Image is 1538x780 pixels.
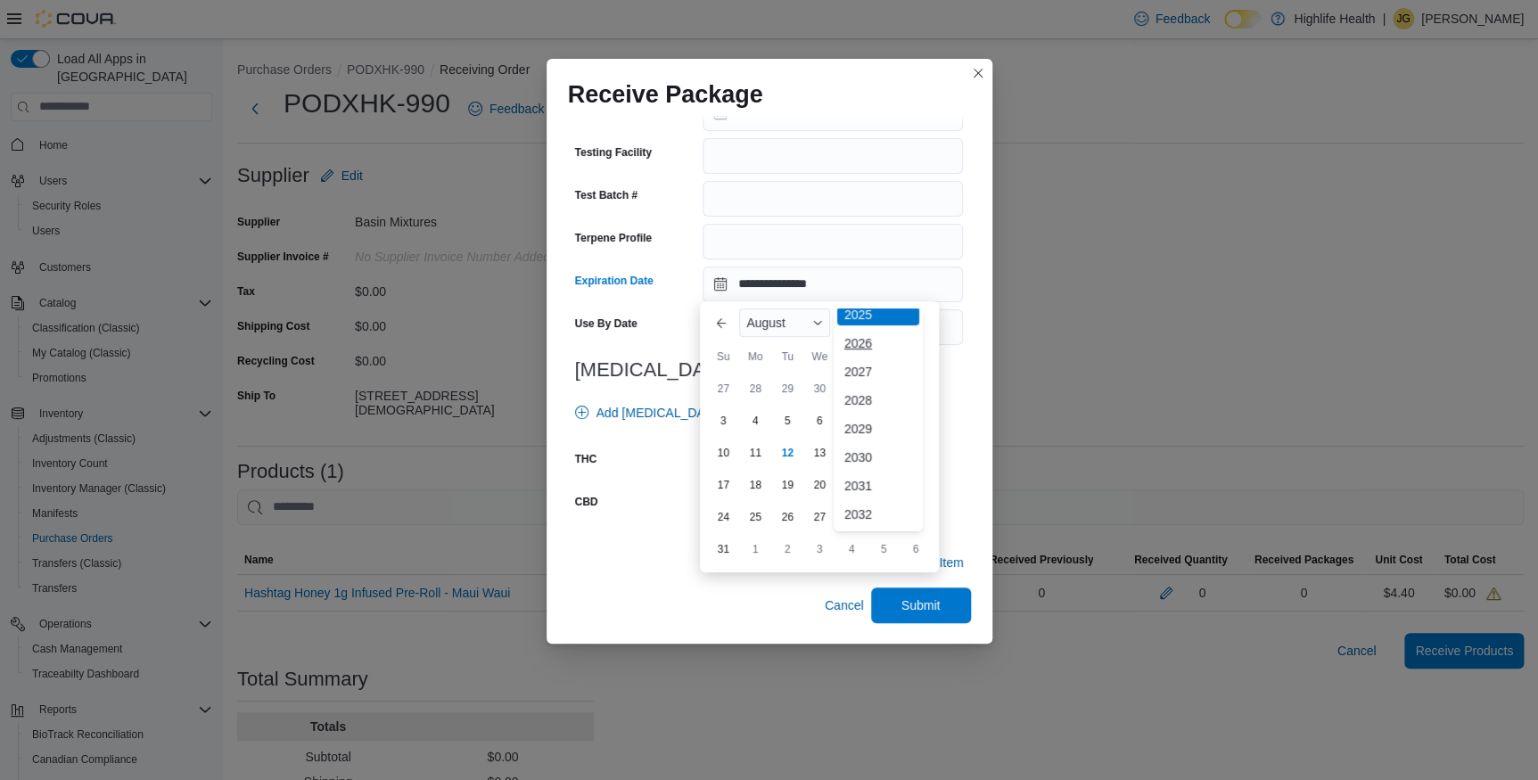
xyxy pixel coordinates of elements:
[709,503,737,531] div: day-24
[709,535,737,563] div: day-31
[773,406,802,435] div: day-5
[568,395,730,431] button: Add [MEDICAL_DATA]
[837,418,919,439] div: 2029
[741,439,769,467] div: day-11
[575,145,652,160] label: Testing Facility
[707,308,736,337] button: Previous Month
[703,267,963,302] input: Press the down key to enter a popover containing a calendar. Press the escape key to close the po...
[575,231,652,245] label: Terpene Profile
[805,503,834,531] div: day-27
[805,535,834,563] div: day-3
[709,406,737,435] div: day-3
[575,359,964,381] h3: [MEDICAL_DATA]
[741,342,769,371] div: Mo
[805,471,834,499] div: day-20
[825,596,864,614] span: Cancel
[869,535,898,563] div: day-5
[837,333,919,354] div: 2026
[575,188,637,202] label: Test Batch #
[707,373,932,565] div: August, 2025
[805,406,834,435] div: day-6
[709,342,737,371] div: Su
[709,439,737,467] div: day-10
[871,587,971,623] button: Submit
[746,316,785,330] span: August
[773,439,802,467] div: day-12
[901,596,941,614] span: Submit
[773,471,802,499] div: day-19
[575,495,598,509] label: CBD
[901,535,930,563] div: day-6
[575,316,637,331] label: Use By Date
[818,587,871,623] button: Cancel
[575,274,654,288] label: Expiration Date
[741,535,769,563] div: day-1
[709,374,737,403] div: day-27
[741,503,769,531] div: day-25
[837,475,919,497] div: 2031
[837,535,866,563] div: day-4
[741,406,769,435] div: day-4
[805,342,834,371] div: We
[805,374,834,403] div: day-30
[575,452,597,466] label: THC
[773,535,802,563] div: day-2
[773,503,802,531] div: day-26
[568,80,763,109] h1: Receive Package
[837,304,919,325] div: 2025
[837,504,919,525] div: 2032
[837,447,919,468] div: 2030
[837,390,919,411] div: 2028
[596,404,723,422] span: Add [MEDICAL_DATA]
[741,374,769,403] div: day-28
[709,471,737,499] div: day-17
[837,361,919,382] div: 2027
[805,439,834,467] div: day-13
[773,374,802,403] div: day-29
[773,342,802,371] div: Tu
[741,471,769,499] div: day-18
[739,308,830,337] div: Button. Open the month selector. August is currently selected.
[967,62,989,84] button: Closes this modal window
